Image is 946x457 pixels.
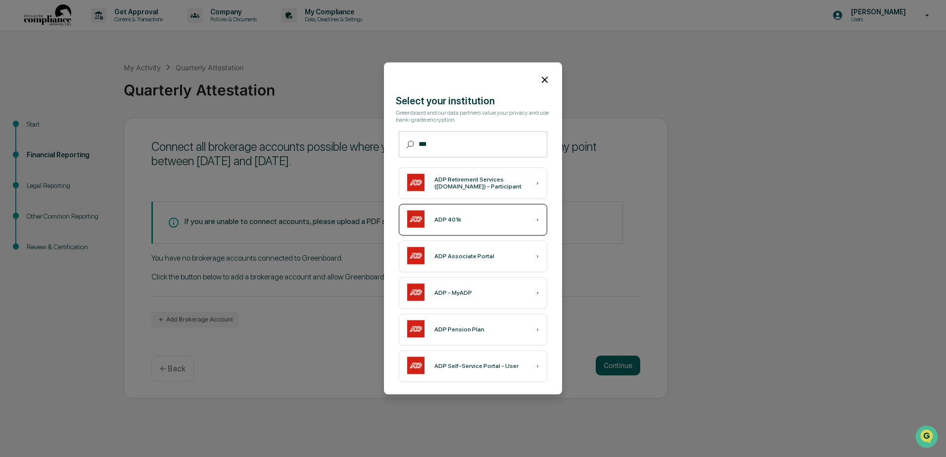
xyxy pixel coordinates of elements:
[6,139,66,157] a: 🔎Data Lookup
[536,253,539,260] div: ›
[914,424,941,451] iframe: Open customer support
[396,95,550,107] div: Select your institution
[407,174,425,191] img: ADP Retirement Services (mykplan.com) - Participant
[434,363,519,370] div: ADP Self-Service Portal - User
[6,121,68,138] a: 🖐️Preclearance
[10,144,18,152] div: 🔎
[536,326,539,333] div: ›
[434,253,494,260] div: ADP Associate Portal
[536,180,539,187] div: ›
[407,211,425,228] img: ADP 401k
[536,217,539,224] div: ›
[434,290,472,297] div: ADP - MyADP
[434,217,461,224] div: ADP 401k
[72,126,80,134] div: 🗄️
[10,126,18,134] div: 🖐️
[68,121,127,138] a: 🗄️Attestations
[10,76,28,93] img: 1746055101610-c473b297-6a78-478c-a979-82029cc54cd1
[20,143,62,153] span: Data Lookup
[434,177,536,190] div: ADP Retirement Services ([DOMAIN_NAME]) - Participant
[82,125,123,135] span: Attestations
[536,363,539,370] div: ›
[407,247,425,265] img: ADP Associate Portal
[98,168,120,175] span: Pylon
[10,21,180,37] p: How can we help?
[536,290,539,297] div: ›
[407,320,425,338] img: ADP Pension Plan
[407,357,425,374] img: ADP Self-Service Portal - User
[407,284,425,301] img: ADP - MyADP
[34,76,162,86] div: Start new chat
[168,79,180,91] button: Start new chat
[20,125,64,135] span: Preclearance
[434,326,484,333] div: ADP Pension Plan
[70,167,120,175] a: Powered byPylon
[396,110,550,124] div: Greenboard and our data partners value your privacy and use bank-grade encryption
[34,86,125,93] div: We're available if you need us!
